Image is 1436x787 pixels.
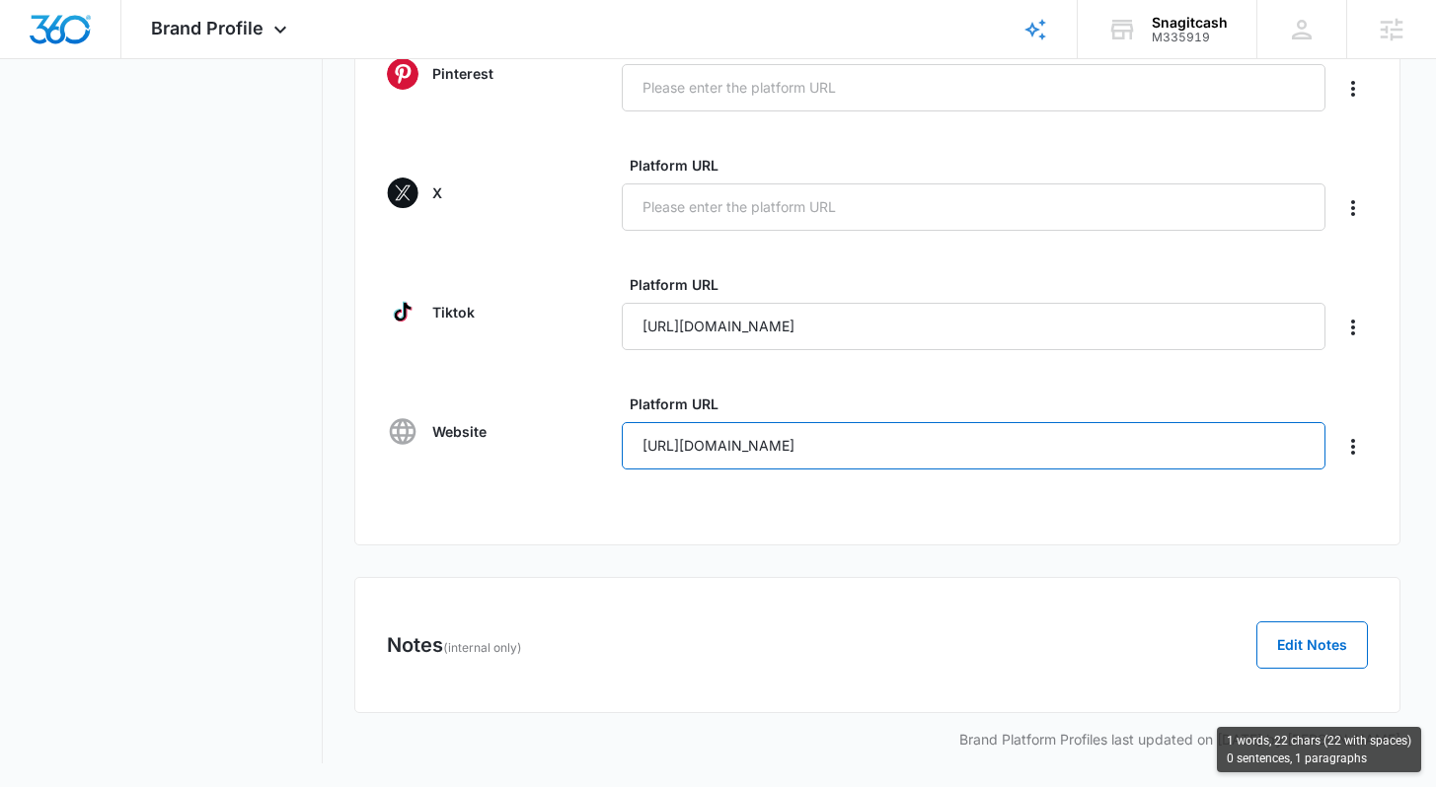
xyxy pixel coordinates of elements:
[1152,15,1228,31] div: account name
[432,63,493,84] p: Pinterest
[1337,431,1367,463] button: Delete
[622,422,1325,469] input: Please enter the platform URL
[1152,31,1228,44] div: account id
[354,729,1399,750] p: Brand Platform Profiles last updated on [DATE] by [PERSON_NAME]
[151,18,264,38] span: Brand Profile
[1337,192,1367,224] button: Delete
[432,182,442,203] p: X
[630,155,1333,176] label: Platform URL
[387,630,522,660] h3: Notes
[630,393,1333,414] label: Platform URL
[622,303,1325,350] input: Please enter the platform URL
[1337,73,1367,105] button: Delete
[622,64,1325,111] input: Please enter the platform URL
[630,274,1333,295] label: Platform URL
[1337,312,1367,343] button: Delete
[1256,621,1368,669] button: Edit Notes
[622,183,1325,231] input: Please enter the platform URL
[432,421,487,442] p: Website
[432,302,475,322] p: Tiktok
[443,640,522,655] span: (internal only)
